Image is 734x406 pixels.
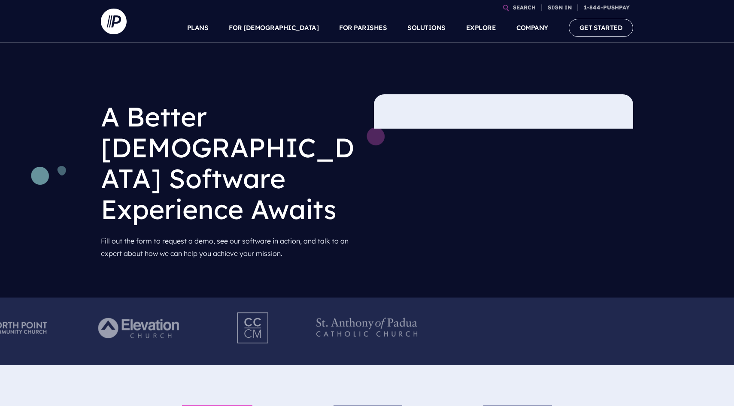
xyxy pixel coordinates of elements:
a: SOLUTIONS [407,13,446,43]
a: FOR PARISHES [339,13,387,43]
a: FOR [DEMOGRAPHIC_DATA] [229,13,318,43]
h1: A Better [DEMOGRAPHIC_DATA] Software Experience Awaits [101,94,360,232]
p: Fill out the form to request a demo, see our software in action, and talk to an expert about how ... [101,232,360,263]
a: GET STARTED [569,19,634,36]
img: Pushpay_Logo__CCM [219,304,287,352]
a: PLANS [187,13,209,43]
a: COMPANY [516,13,548,43]
a: EXPLORE [466,13,496,43]
img: Pushpay_Logo__StAnthony [308,304,426,352]
img: Pushpay_Logo__Elevation [81,304,199,352]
